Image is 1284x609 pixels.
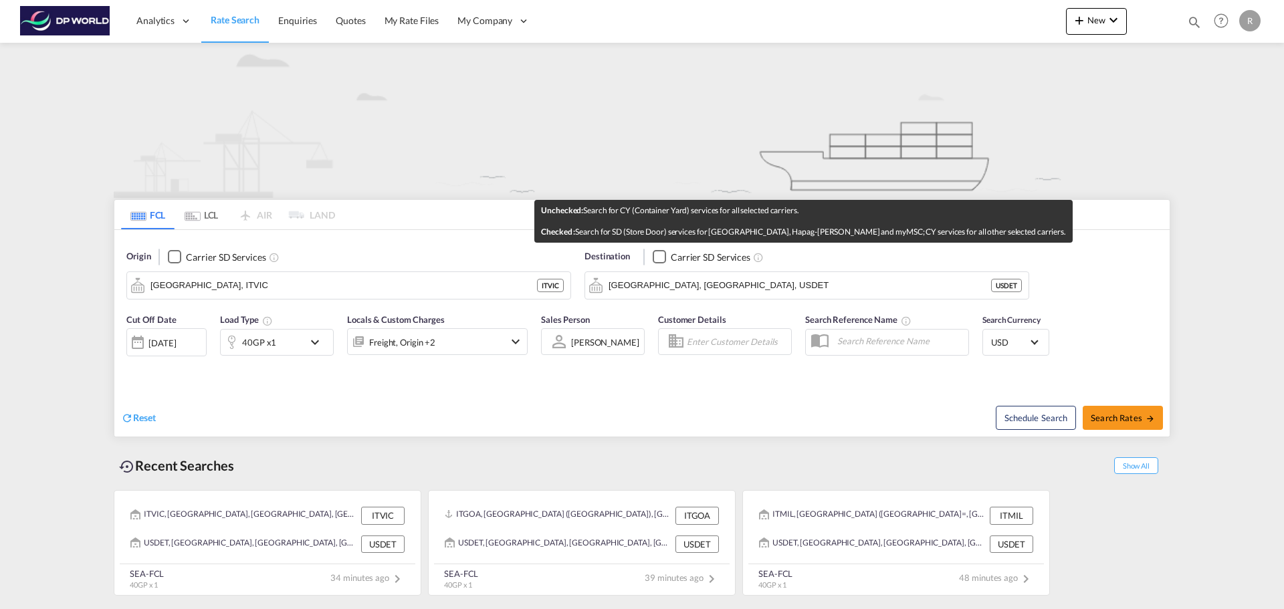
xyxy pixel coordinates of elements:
div: Freight Origin Destination Dock Stuffingicon-chevron-down [347,328,528,355]
div: Search for SD (Store Door) services for [GEOGRAPHIC_DATA], Hapag-[PERSON_NAME] and myMSC; CY serv... [541,225,1066,239]
span: 48 minutes ago [959,572,1034,583]
md-datepicker: Select [126,355,136,373]
span: Enquiries [278,15,317,26]
div: [PERSON_NAME] [571,337,639,348]
md-icon: icon-magnify [1187,15,1202,29]
span: Checked : [541,227,575,237]
recent-search-card: ITGOA, [GEOGRAPHIC_DATA] ([GEOGRAPHIC_DATA]), [GEOGRAPHIC_DATA], [GEOGRAPHIC_DATA], [GEOGRAPHIC_D... [428,490,736,596]
button: Search Ratesicon-arrow-right [1083,406,1163,430]
div: ITVIC, Vicenza, Italy, Southern Europe, Europe [130,507,358,524]
div: icon-refreshReset [121,411,156,426]
div: USDET [361,535,405,553]
span: 40GP x 1 [130,580,158,589]
span: Locals & Custom Charges [347,314,445,325]
div: [DATE] [126,328,207,356]
span: Search Rates [1091,412,1155,423]
md-icon: Select multiple loads to view rates [262,316,273,326]
span: Rate Search [211,14,259,25]
md-icon: icon-plus 400-fg [1071,12,1087,28]
md-icon: icon-refresh [121,412,133,424]
div: ITMIL [990,507,1033,524]
md-icon: icon-chevron-down [1105,12,1121,28]
span: Show All [1114,457,1158,474]
div: USDET [991,279,1022,292]
span: 39 minutes ago [645,572,720,583]
md-icon: icon-chevron-down [508,334,524,350]
div: Carrier SD Services [671,251,750,264]
md-input-container: Vicenza, ITVIC [127,272,570,299]
md-tab-item: FCL [121,200,175,229]
div: USDET [990,535,1033,553]
div: SEA-FCL [758,568,792,580]
span: 40GP x 1 [758,580,786,589]
div: Carrier SD Services [186,251,265,264]
md-icon: icon-chevron-right [1018,571,1034,587]
div: 40GP x1 [242,333,276,352]
span: Search Reference Name [805,314,912,325]
span: Unchecked: [541,205,583,215]
span: Customer Details [658,314,726,325]
md-icon: icon-chevron-down [307,334,330,350]
div: ITGOA, Genova (Genoa), Italy, Southern Europe, Europe [445,507,672,524]
md-icon: Your search will be saved by the below given name [901,316,912,326]
div: USDET, Detroit, MI, United States, North America, Americas [759,535,986,553]
img: new-FCL.png [114,43,1170,198]
span: USD [991,336,1029,348]
md-icon: icon-chevron-right [389,571,405,587]
span: New [1071,15,1121,25]
span: Sales Person [541,314,590,325]
md-checkbox: Checkbox No Ink [168,250,265,264]
md-icon: icon-chevron-right [704,571,720,587]
div: ITVIC [537,279,564,292]
div: R [1239,10,1261,31]
md-pagination-wrapper: Use the left and right arrow keys to navigate between tabs [121,200,335,229]
md-select: Select Currency: $ USDUnited States Dollar [990,332,1042,352]
div: USDET [675,535,719,553]
span: Reset [133,412,156,423]
div: USDET, Detroit, MI, United States, North America, Americas [130,535,358,553]
md-icon: Unchecked: Search for CY (Container Yard) services for all selected carriers.Checked : Search for... [269,252,280,263]
span: Origin [126,250,150,263]
md-icon: Unchecked: Search for CY (Container Yard) services for all selected carriers.Checked : Search for... [753,252,764,263]
div: ITGOA [675,507,719,524]
input: Search by Port [609,275,991,295]
md-icon: icon-arrow-right [1146,414,1155,423]
md-input-container: Detroit, MI, USDET [585,272,1029,299]
div: SEA-FCL [130,568,164,580]
span: 40GP x 1 [444,580,472,589]
span: Quotes [336,15,365,26]
div: Help [1210,9,1239,33]
span: Destination [584,250,630,263]
button: Note: By default Schedule search will only considerorigin ports, destination ports and cut off da... [996,406,1076,430]
md-checkbox: Checkbox No Ink [653,250,750,264]
div: ITMIL, Milan (Milano=, Italy, Southern Europe, Europe [759,507,986,524]
div: USDET, Detroit, MI, United States, North America, Americas [445,535,672,553]
span: Load Type [220,314,273,325]
span: Analytics [136,14,175,27]
span: My Rate Files [385,15,439,26]
span: Cut Off Date [126,314,177,325]
div: Freight Origin Destination Dock Stuffing [369,333,435,352]
md-icon: icon-backup-restore [119,459,135,475]
span: My Company [457,14,512,27]
md-tab-item: LCL [175,200,228,229]
recent-search-card: ITMIL, [GEOGRAPHIC_DATA] ([GEOGRAPHIC_DATA]=, [GEOGRAPHIC_DATA], [GEOGRAPHIC_DATA], [GEOGRAPHIC_D... [742,490,1050,596]
div: [DATE] [148,337,176,349]
input: Enter Customer Details [687,332,787,352]
span: Help [1210,9,1233,32]
div: Origin Checkbox No InkUnchecked: Search for CY (Container Yard) services for all selected carrier... [114,230,1170,437]
div: ITVIC [361,507,405,524]
div: 40GP x1icon-chevron-down [220,329,334,356]
input: Search by Port [150,275,537,295]
span: Search Currency [982,315,1041,325]
md-select: Sales Person: Ruth Vega [570,332,641,352]
button: icon-plus 400-fgNewicon-chevron-down [1066,8,1127,35]
input: Search Reference Name [831,331,968,351]
recent-search-card: ITVIC, [GEOGRAPHIC_DATA], [GEOGRAPHIC_DATA], [GEOGRAPHIC_DATA], [GEOGRAPHIC_DATA] ITVICUSDET, [GE... [114,490,421,596]
div: Search for CY (Container Yard) services for all selected carriers. [541,203,1066,218]
img: c08ca190194411f088ed0f3ba295208c.png [20,6,110,36]
div: Recent Searches [114,451,239,481]
div: icon-magnify [1187,15,1202,35]
span: 34 minutes ago [330,572,405,583]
